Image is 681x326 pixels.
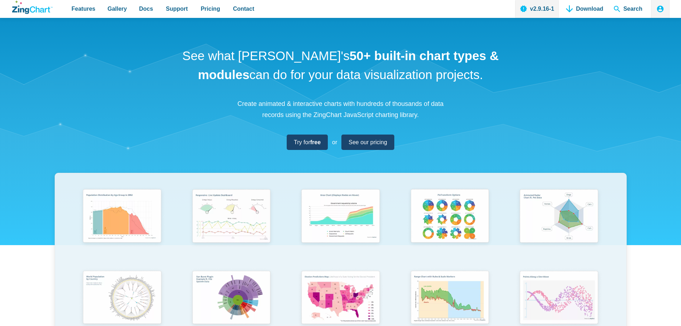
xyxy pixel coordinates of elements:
[12,1,53,14] a: ZingChart Logo. Click to return to the homepage
[108,4,127,14] span: Gallery
[294,137,321,147] span: Try for
[310,139,321,145] strong: free
[233,4,255,14] span: Contact
[233,98,448,120] p: Create animated & interactive charts with hundreds of thousands of data records using the ZingCha...
[188,186,275,248] img: Responsive Live Update Dashboard
[287,135,328,150] a: Try forfree
[515,186,602,248] img: Animated Radar Chart ft. Pet Data
[68,186,177,267] a: Population Distribution by Age Group in 2052
[297,186,384,248] img: Area Chart (Displays Nodes on Hover)
[349,137,387,147] span: See our pricing
[78,186,166,248] img: Population Distribution by Age Group in 2052
[198,49,499,82] strong: 50+ built-in chart types & modules
[166,4,188,14] span: Support
[395,186,504,267] a: Pie Transform Options
[341,135,394,150] a: See our pricing
[332,137,337,147] span: or
[504,186,614,267] a: Animated Radar Chart ft. Pet Data
[71,4,95,14] span: Features
[177,186,286,267] a: Responsive Live Update Dashboard
[180,47,502,84] h1: See what [PERSON_NAME]'s can do for your data visualization projects.
[201,4,220,14] span: Pricing
[406,186,493,248] img: Pie Transform Options
[286,186,395,267] a: Area Chart (Displays Nodes on Hover)
[139,4,153,14] span: Docs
